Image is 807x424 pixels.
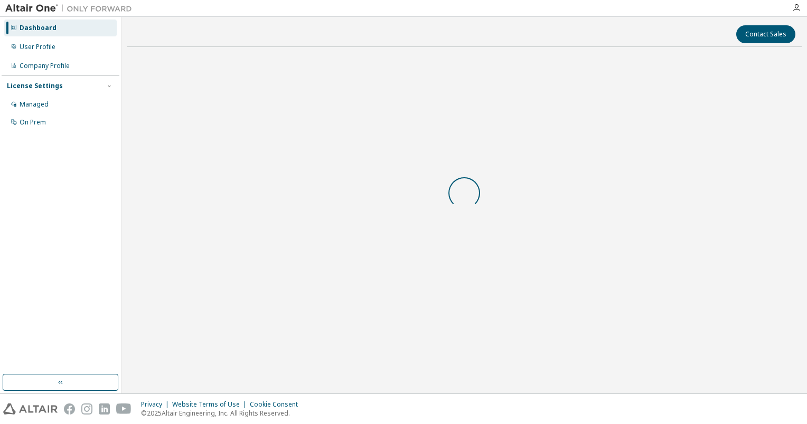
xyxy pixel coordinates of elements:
div: User Profile [20,43,55,51]
img: Altair One [5,3,137,14]
div: License Settings [7,82,63,90]
img: linkedin.svg [99,403,110,415]
div: Website Terms of Use [172,400,250,409]
div: Managed [20,100,49,109]
div: Dashboard [20,24,57,32]
p: © 2025 Altair Engineering, Inc. All Rights Reserved. [141,409,304,418]
div: Cookie Consent [250,400,304,409]
button: Contact Sales [736,25,795,43]
div: Privacy [141,400,172,409]
img: instagram.svg [81,403,92,415]
div: Company Profile [20,62,70,70]
div: On Prem [20,118,46,127]
img: youtube.svg [116,403,132,415]
img: facebook.svg [64,403,75,415]
img: altair_logo.svg [3,403,58,415]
